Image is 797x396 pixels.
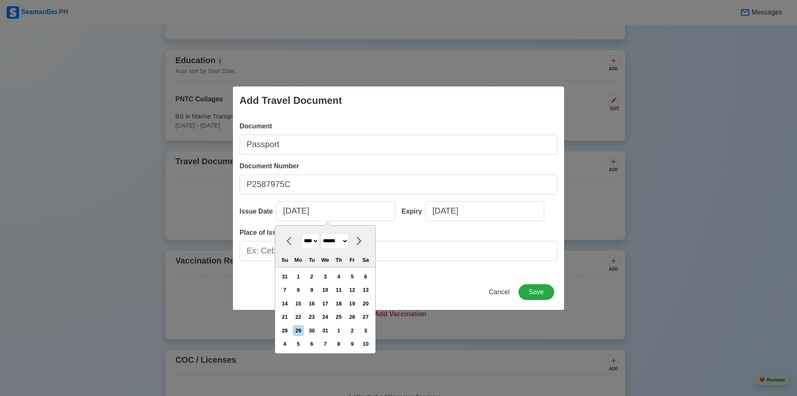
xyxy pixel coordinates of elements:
[320,284,331,295] div: Choose Wednesday, August 10th, 2022
[333,254,344,266] div: Th
[360,298,371,309] div: Choose Saturday, August 20th, 2022
[333,311,344,322] div: Choose Thursday, August 25th, 2022
[347,284,358,295] div: Choose Friday, August 12th, 2022
[484,284,515,300] button: Cancel
[293,338,304,349] div: Choose Monday, September 5th, 2022
[240,162,299,170] span: Document Number
[347,254,358,266] div: Fr
[279,298,291,309] div: Choose Sunday, August 14th, 2022
[347,298,358,309] div: Choose Friday, August 19th, 2022
[293,284,304,295] div: Choose Monday, August 8th, 2022
[240,207,276,216] div: Issue Date
[240,135,557,155] input: Ex: Passport
[320,298,331,309] div: Choose Wednesday, August 17th, 2022
[279,254,291,266] div: Su
[333,298,344,309] div: Choose Thursday, August 18th, 2022
[360,254,371,266] div: Sa
[306,338,317,349] div: Choose Tuesday, September 6th, 2022
[279,311,291,322] div: Choose Sunday, August 21st, 2022
[402,207,425,216] div: Expiry
[347,271,358,282] div: Choose Friday, August 5th, 2022
[489,288,510,295] span: Cancel
[347,311,358,322] div: Choose Friday, August 26th, 2022
[360,325,371,336] div: Choose Saturday, September 3rd, 2022
[518,284,554,300] button: Save
[320,254,331,266] div: We
[306,271,317,282] div: Choose Tuesday, August 2nd, 2022
[240,241,557,261] input: Ex: Cebu City
[278,270,372,351] div: month 2022-08
[306,284,317,295] div: Choose Tuesday, August 9th, 2022
[333,271,344,282] div: Choose Thursday, August 4th, 2022
[320,325,331,336] div: Choose Wednesday, August 31st, 2022
[279,284,291,295] div: Choose Sunday, August 7th, 2022
[240,93,342,108] div: Add Travel Document
[360,311,371,322] div: Choose Saturday, August 27th, 2022
[306,325,317,336] div: Choose Tuesday, August 30th, 2022
[293,311,304,322] div: Choose Monday, August 22nd, 2022
[306,298,317,309] div: Choose Tuesday, August 16th, 2022
[320,338,331,349] div: Choose Wednesday, September 7th, 2022
[320,311,331,322] div: Choose Wednesday, August 24th, 2022
[279,271,291,282] div: Choose Sunday, July 31st, 2022
[293,298,304,309] div: Choose Monday, August 15th, 2022
[240,123,272,130] span: Document
[347,338,358,349] div: Choose Friday, September 9th, 2022
[360,338,371,349] div: Choose Saturday, September 10th, 2022
[320,271,331,282] div: Choose Wednesday, August 3rd, 2022
[293,271,304,282] div: Choose Monday, August 1st, 2022
[293,254,304,266] div: Mo
[279,338,291,349] div: Choose Sunday, September 4th, 2022
[333,338,344,349] div: Choose Thursday, September 8th, 2022
[306,311,317,322] div: Choose Tuesday, August 23rd, 2022
[347,325,358,336] div: Choose Friday, September 2nd, 2022
[293,325,304,336] div: Choose Monday, August 29th, 2022
[360,284,371,295] div: Choose Saturday, August 13th, 2022
[240,175,557,194] input: Ex: P12345678B
[333,284,344,295] div: Choose Thursday, August 11th, 2022
[279,325,291,336] div: Choose Sunday, August 28th, 2022
[360,271,371,282] div: Choose Saturday, August 6th, 2022
[240,229,284,236] span: Place of Issue
[333,325,344,336] div: Choose Thursday, September 1st, 2022
[306,254,317,266] div: Tu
